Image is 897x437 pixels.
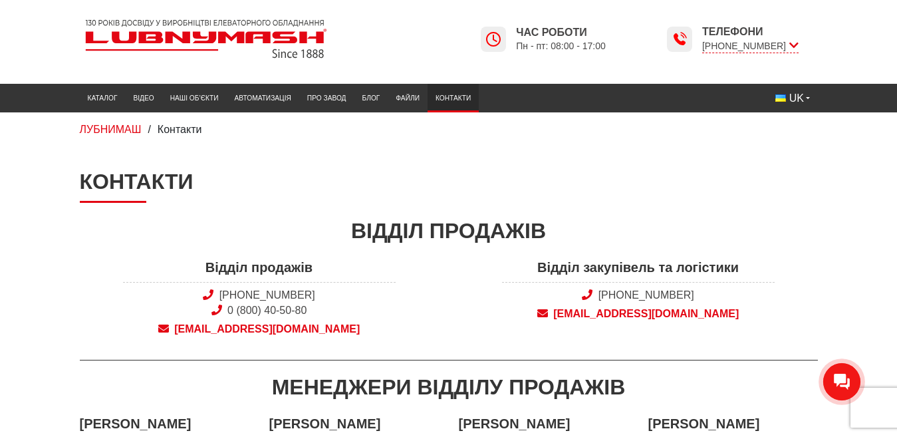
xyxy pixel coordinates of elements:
[388,87,428,109] a: Файли
[123,258,396,283] span: Відділ продажів
[775,94,786,102] img: Українська
[299,87,354,109] a: Про завод
[148,124,150,135] span: /
[80,87,126,109] a: Каталог
[80,14,332,64] img: Lubnymash
[502,307,775,321] a: [EMAIL_ADDRESS][DOMAIN_NAME]
[516,40,606,53] span: Пн - пт: 08:00 - 17:00
[80,216,818,246] div: Відділ продажів
[598,289,694,301] a: [PHONE_NUMBER]
[485,31,501,47] img: Lubnymash time icon
[354,87,388,109] a: Блог
[219,289,315,301] a: [PHONE_NUMBER]
[502,258,775,283] span: Відділ закупівель та логістики
[125,87,162,109] a: Відео
[158,124,202,135] span: Контакти
[789,91,804,106] span: UK
[516,25,606,40] span: Час роботи
[162,87,227,109] a: Наші об’єкти
[227,87,299,109] a: Автоматизація
[702,25,799,39] span: Телефони
[672,31,688,47] img: Lubnymash time icon
[80,169,818,202] h1: Контакти
[123,322,396,337] a: [EMAIL_ADDRESS][DOMAIN_NAME]
[80,124,142,135] a: ЛУБНИМАШ
[80,372,818,402] div: Менеджери відділу продажів
[428,87,479,109] a: Контакти
[227,305,307,316] a: 0 (800) 40-50-80
[702,39,799,53] span: [PHONE_NUMBER]
[767,87,818,110] button: UK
